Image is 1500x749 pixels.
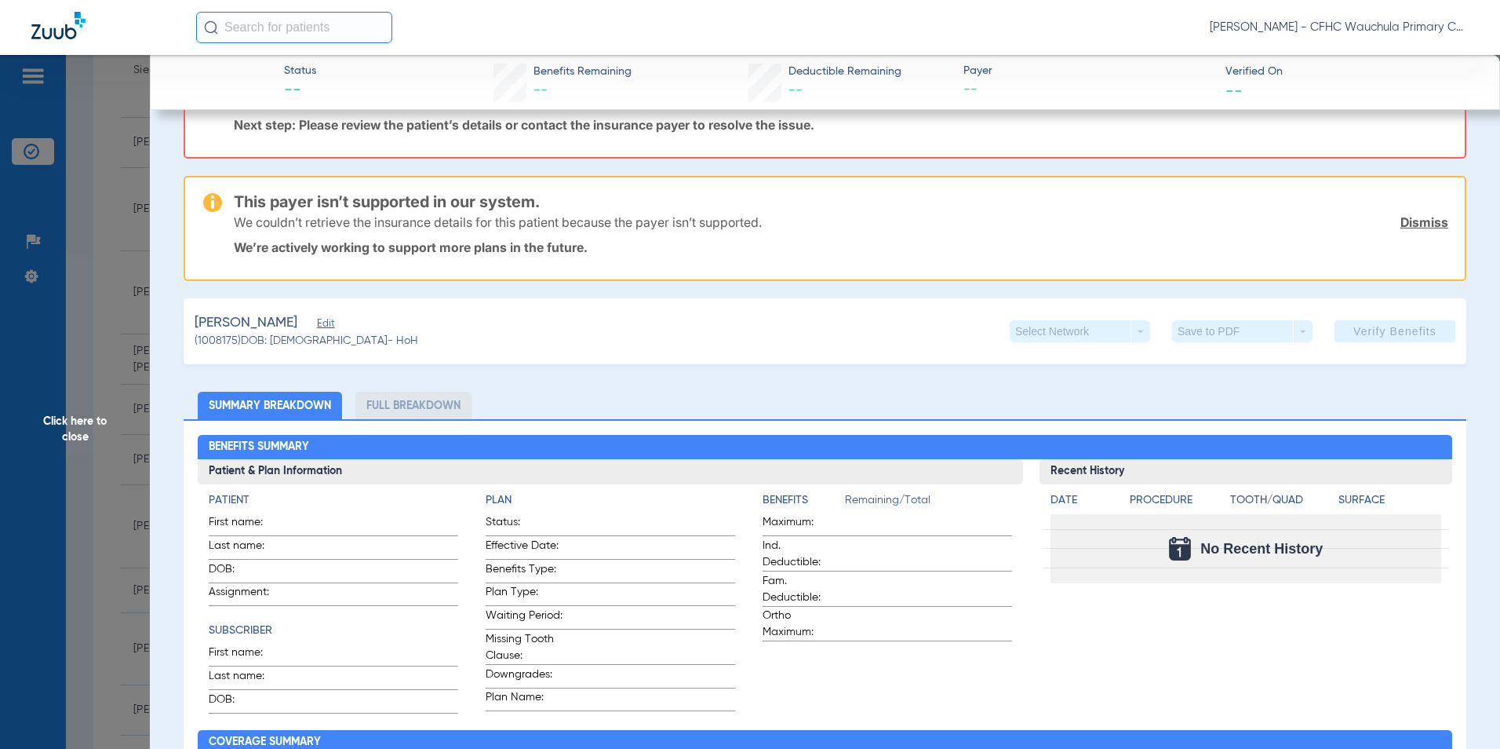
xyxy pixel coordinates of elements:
span: Last name: [209,538,286,559]
span: -- [788,83,803,97]
span: Assignment: [209,584,286,605]
span: Payer [963,63,1212,79]
span: First name: [209,514,286,535]
h4: Procedure [1130,492,1225,509]
span: Plan Name: [486,689,562,711]
h4: Patient [209,492,458,509]
span: Waiting Period: [486,608,562,629]
h2: Benefits Summary [198,435,1453,460]
h4: Tooth/Quad [1230,492,1333,509]
span: DOB: [209,561,286,583]
span: [PERSON_NAME] - CFHC Wauchula Primary Care Dental [1210,20,1469,35]
h3: Recent History [1039,459,1452,484]
span: DOB: [209,692,286,713]
img: Search Icon [204,20,218,35]
app-breakdown-title: Date [1050,492,1116,514]
span: Benefits Type: [486,561,562,583]
h3: Patient & Plan Information [198,459,1024,484]
li: Full Breakdown [355,392,471,419]
span: (1008175) DOB: [DEMOGRAPHIC_DATA] - HoH [195,333,418,349]
img: Zuub Logo [31,12,86,39]
p: We couldn’t retrieve the insurance details for this patient because the payer isn’t supported. [234,214,762,230]
span: Edit [317,318,331,333]
h4: Plan [486,492,735,509]
span: Downgrades: [486,667,562,688]
span: Effective Date: [486,538,562,559]
p: Next step: Please review the patient’s details or contact the insurance payer to resolve the issue. [234,117,1448,133]
span: Ind. Deductible: [763,538,839,571]
app-breakdown-title: Benefits [763,492,845,514]
span: Status [284,63,316,79]
span: Fam. Deductible: [763,573,839,606]
h4: Surface [1338,492,1441,509]
span: Remaining/Total [845,492,1012,514]
span: -- [284,80,316,102]
li: Summary Breakdown [198,392,342,419]
span: -- [963,80,1212,100]
app-breakdown-title: Tooth/Quad [1230,492,1333,514]
p: We’re actively working to support more plans in the future. [234,239,1448,255]
span: Benefits Remaining [533,64,632,80]
span: Deductible Remaining [788,64,901,80]
h4: Date [1050,492,1116,509]
span: -- [1225,82,1243,98]
img: warning-icon [203,193,222,212]
span: First name: [209,645,286,666]
span: Last name: [209,668,286,689]
span: Verified On [1225,64,1474,80]
h4: Benefits [763,492,845,509]
iframe: Chat Widget [1422,674,1500,749]
span: Ortho Maximum: [763,608,839,641]
app-breakdown-title: Procedure [1130,492,1225,514]
img: Calendar [1169,537,1191,561]
span: No Recent History [1200,541,1323,557]
span: -- [533,83,548,97]
span: [PERSON_NAME] [195,313,297,333]
span: Plan Type: [486,584,562,605]
a: Dismiss [1400,214,1448,230]
app-breakdown-title: Surface [1338,492,1441,514]
h3: This payer isn’t supported in our system. [234,194,1448,210]
span: Status: [486,514,562,535]
span: Missing Tooth Clause: [486,631,562,664]
span: Maximum: [763,514,839,535]
input: Search for patients [196,12,392,43]
h4: Subscriber [209,623,458,639]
